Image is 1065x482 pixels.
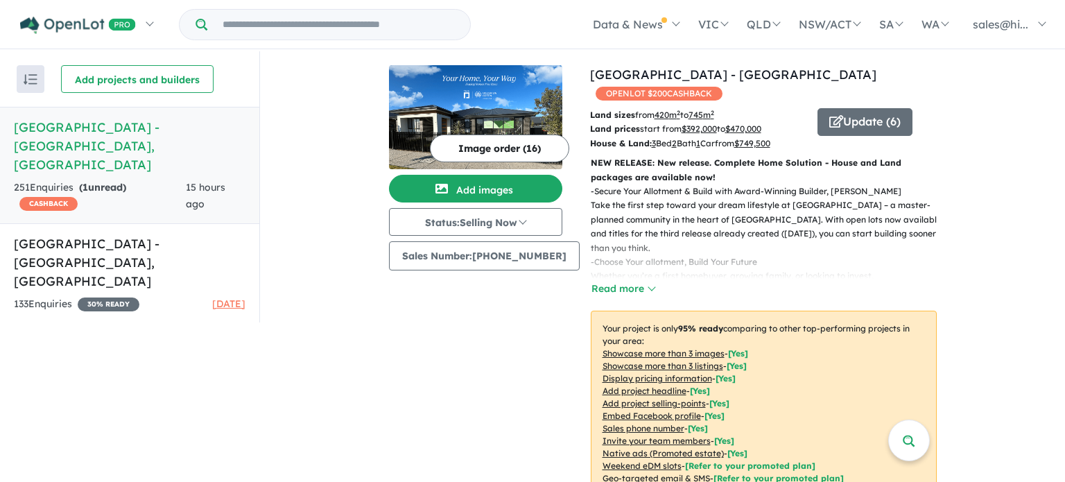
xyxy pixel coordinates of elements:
[817,108,912,136] button: Update (6)
[14,234,245,291] h5: [GEOGRAPHIC_DATA] - [GEOGRAPHIC_DATA] , [GEOGRAPHIC_DATA]
[83,181,88,193] span: 1
[727,361,747,371] span: [ Yes ]
[685,461,815,471] span: [Refer to your promoted plan]
[677,109,680,117] sup: 2
[690,386,710,396] span: [ Yes ]
[603,348,725,359] u: Showcase more than 3 images
[652,138,656,148] u: 3
[734,138,770,148] u: $ 749,500
[591,184,948,255] p: - Secure Your Allotment & Build with Award-Winning Builder, [PERSON_NAME] Take the first step tow...
[186,181,225,210] span: 15 hours ago
[716,373,736,384] span: [ Yes ]
[591,281,656,297] button: Read more
[727,448,747,458] span: [Yes]
[678,323,723,334] b: 95 % ready
[590,137,807,150] p: Bed Bath Car from
[430,135,569,162] button: Image order (16)
[603,373,712,384] u: Display pricing information
[709,398,729,408] span: [ Yes ]
[603,423,684,433] u: Sales phone number
[682,123,717,134] u: $ 392,000
[603,436,711,446] u: Invite your team members
[603,448,724,458] u: Native ads (Promoted estate)
[389,65,562,169] img: Hillsview Green Estate - Angle Vale
[672,138,677,148] u: 2
[19,197,78,211] span: CASHBACK
[603,361,723,371] u: Showcase more than 3 listings
[590,110,635,120] b: Land sizes
[603,386,686,396] u: Add project headline
[603,398,706,408] u: Add project selling-points
[603,411,701,421] u: Embed Facebook profile
[590,123,640,134] b: Land prices
[14,180,186,213] div: 251 Enquir ies
[591,255,948,312] p: - Choose Your allotment, Build Your Future Whether you’re a first homebuyer, growing family, or l...
[591,156,937,184] p: NEW RELEASE: New release. Complete Home Solution - House and Land packages are available now!
[688,423,708,433] span: [ Yes ]
[714,436,734,446] span: [ Yes ]
[590,108,807,122] p: from
[689,110,714,120] u: 745 m
[61,65,214,93] button: Add projects and builders
[590,138,652,148] b: House & Land:
[590,67,876,83] a: [GEOGRAPHIC_DATA] - [GEOGRAPHIC_DATA]
[210,10,467,40] input: Try estate name, suburb, builder or developer
[78,298,139,311] span: 30 % READY
[24,74,37,85] img: sort.svg
[14,296,139,313] div: 133 Enquir ies
[79,181,126,193] strong: ( unread)
[973,17,1028,31] span: sales@hi...
[711,109,714,117] sup: 2
[680,110,714,120] span: to
[389,175,562,203] button: Add images
[389,208,562,236] button: Status:Selling Now
[696,138,700,148] u: 1
[655,110,680,120] u: 420 m
[590,122,807,136] p: start from
[596,87,722,101] span: OPENLOT $ 200 CASHBACK
[717,123,761,134] span: to
[20,17,136,34] img: Openlot PRO Logo White
[704,411,725,421] span: [ Yes ]
[725,123,761,134] u: $ 470,000
[603,461,682,471] u: Weekend eDM slots
[14,118,245,174] h5: [GEOGRAPHIC_DATA] - [GEOGRAPHIC_DATA] , [GEOGRAPHIC_DATA]
[728,348,748,359] span: [ Yes ]
[389,241,580,270] button: Sales Number:[PHONE_NUMBER]
[212,298,245,310] span: [DATE]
